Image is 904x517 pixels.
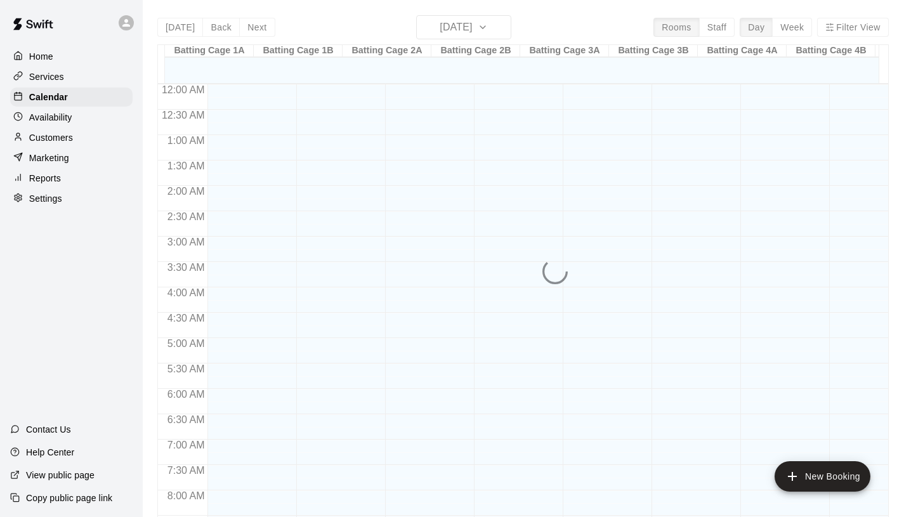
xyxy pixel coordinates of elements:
[29,152,69,164] p: Marketing
[164,338,208,349] span: 5:00 AM
[431,45,520,57] div: Batting Cage 2B
[775,461,870,492] button: add
[609,45,698,57] div: Batting Cage 3B
[164,211,208,222] span: 2:30 AM
[164,262,208,273] span: 3:30 AM
[698,45,787,57] div: Batting Cage 4A
[29,50,53,63] p: Home
[164,414,208,425] span: 6:30 AM
[164,287,208,298] span: 4:00 AM
[10,189,133,208] a: Settings
[29,111,72,124] p: Availability
[164,440,208,450] span: 7:00 AM
[26,446,74,459] p: Help Center
[10,108,133,127] a: Availability
[164,160,208,171] span: 1:30 AM
[29,91,68,103] p: Calendar
[26,492,112,504] p: Copy public page link
[10,148,133,167] a: Marketing
[164,465,208,476] span: 7:30 AM
[164,490,208,501] span: 8:00 AM
[159,84,208,95] span: 12:00 AM
[254,45,343,57] div: Batting Cage 1B
[10,169,133,188] a: Reports
[159,110,208,121] span: 12:30 AM
[520,45,609,57] div: Batting Cage 3A
[26,469,95,481] p: View public page
[164,186,208,197] span: 2:00 AM
[10,47,133,66] a: Home
[165,45,254,57] div: Batting Cage 1A
[29,70,64,83] p: Services
[29,192,62,205] p: Settings
[164,135,208,146] span: 1:00 AM
[343,45,431,57] div: Batting Cage 2A
[164,313,208,324] span: 4:30 AM
[10,88,133,107] a: Calendar
[787,45,875,57] div: Batting Cage 4B
[164,363,208,374] span: 5:30 AM
[26,423,71,436] p: Contact Us
[29,131,73,144] p: Customers
[10,128,133,147] a: Customers
[10,67,133,86] a: Services
[29,172,61,185] p: Reports
[164,237,208,247] span: 3:00 AM
[164,389,208,400] span: 6:00 AM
